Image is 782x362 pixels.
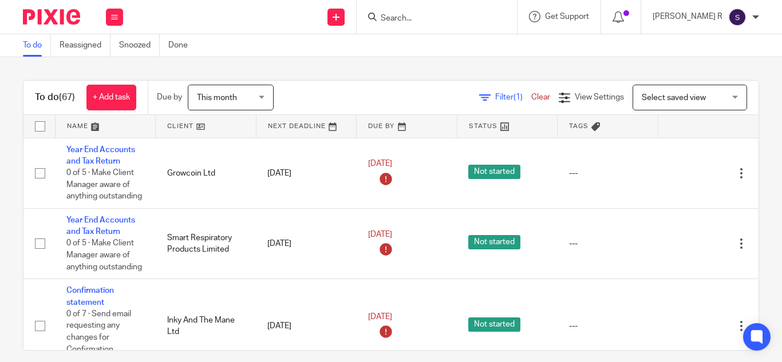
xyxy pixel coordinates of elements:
a: Year End Accounts and Tax Return [66,146,135,165]
a: Reassigned [60,34,110,57]
span: Not started [468,235,520,249]
span: Get Support [545,13,589,21]
div: --- [569,320,647,332]
a: Done [168,34,196,57]
span: [DATE] [368,160,392,168]
p: [PERSON_NAME] R [653,11,722,22]
span: Not started [468,317,520,332]
a: Confirmation statement [66,287,114,306]
span: View Settings [575,93,624,101]
a: To do [23,34,51,57]
a: + Add task [86,85,136,110]
img: svg%3E [728,8,747,26]
span: Select saved view [642,94,706,102]
h1: To do [35,92,75,104]
input: Search [380,14,483,24]
span: (67) [59,93,75,102]
a: Clear [531,93,550,101]
img: Pixie [23,9,80,25]
span: Filter [495,93,531,101]
span: (1) [514,93,523,101]
p: Due by [157,92,182,103]
span: 0 of 5 · Make Client Manager aware of anything outstanding [66,169,142,200]
span: 0 of 5 · Make Client Manager aware of anything outstanding [66,240,142,271]
span: Tags [569,123,589,129]
span: Not started [468,165,520,179]
span: [DATE] [368,313,392,321]
span: [DATE] [368,230,392,238]
td: [DATE] [256,208,357,279]
a: Year End Accounts and Tax Return [66,216,135,236]
div: --- [569,168,647,179]
a: Snoozed [119,34,160,57]
span: This month [197,94,237,102]
td: Growcoin Ltd [156,138,256,208]
td: Smart Respiratory Products Limited [156,208,256,279]
td: [DATE] [256,138,357,208]
div: --- [569,238,647,249]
